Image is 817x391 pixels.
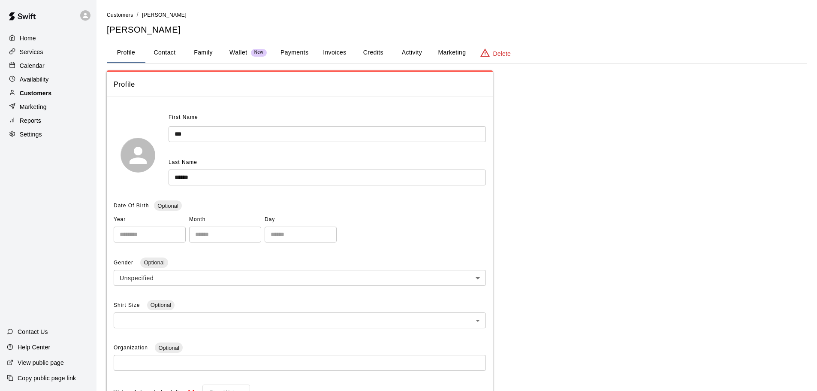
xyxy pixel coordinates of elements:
p: Marketing [20,103,47,111]
a: Customers [107,11,133,18]
p: Home [20,34,36,42]
span: First Name [169,111,198,124]
h5: [PERSON_NAME] [107,24,807,36]
button: Credits [354,42,392,63]
p: Availability [20,75,49,84]
span: Optional [154,203,181,209]
p: Contact Us [18,327,48,336]
a: Availability [7,73,90,86]
nav: breadcrumb [107,10,807,20]
span: [PERSON_NAME] [142,12,187,18]
span: Optional [155,345,182,351]
button: Marketing [431,42,473,63]
span: Day [265,213,337,227]
span: Profile [114,79,486,90]
p: Help Center [18,343,50,352]
p: Reports [20,116,41,125]
span: Last Name [169,159,197,165]
button: Family [184,42,223,63]
p: Copy public page link [18,374,76,382]
div: Unspecified [114,270,486,286]
p: Calendar [20,61,45,70]
span: Customers [107,12,133,18]
a: Marketing [7,100,90,113]
a: Home [7,32,90,45]
span: Optional [140,259,168,266]
span: Month [189,213,261,227]
span: Date Of Birth [114,203,149,209]
p: Delete [493,49,511,58]
p: Customers [20,89,51,97]
a: Services [7,45,90,58]
button: Activity [392,42,431,63]
span: Shirt Size [114,302,142,308]
button: Contact [145,42,184,63]
span: Year [114,213,186,227]
a: Reports [7,114,90,127]
a: Customers [7,87,90,100]
a: Calendar [7,59,90,72]
li: / [137,10,139,19]
button: Profile [107,42,145,63]
p: Wallet [229,48,247,57]
p: Services [20,48,43,56]
span: Organization [114,345,150,351]
button: Payments [274,42,315,63]
div: basic tabs example [107,42,807,63]
span: New [251,50,267,55]
p: Settings [20,130,42,139]
span: Optional [147,302,175,308]
span: Gender [114,260,135,266]
p: View public page [18,358,64,367]
button: Invoices [315,42,354,63]
a: Settings [7,128,90,141]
